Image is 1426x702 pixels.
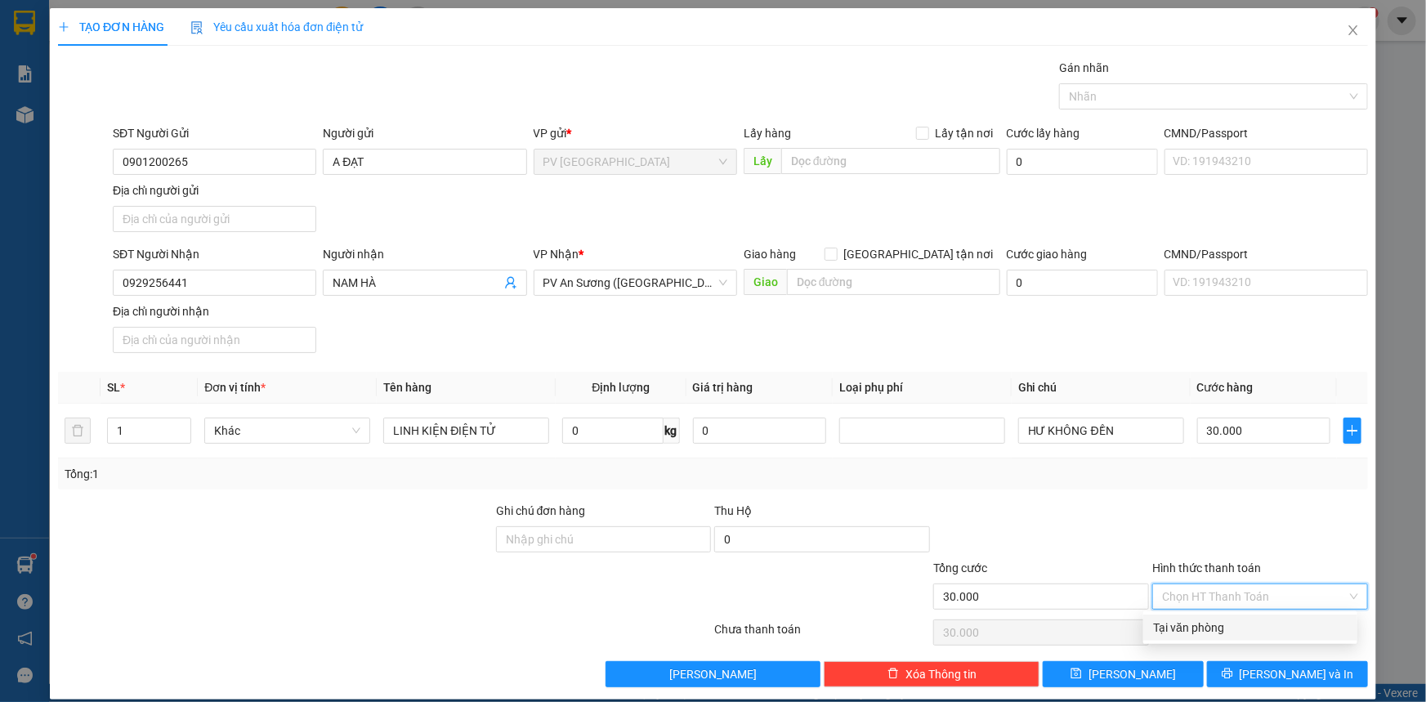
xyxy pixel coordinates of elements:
span: plus [58,21,69,33]
span: [GEOGRAPHIC_DATA] tận nơi [838,245,1000,263]
button: Close [1330,8,1376,54]
div: CMND/Passport [1164,124,1368,142]
div: CMND/Passport [1164,245,1368,263]
div: Tại văn phòng [1153,619,1348,637]
span: Lấy tận nơi [929,124,1000,142]
label: Hình thức thanh toán [1152,561,1261,575]
input: Cước giao hàng [1007,270,1158,296]
span: Lấy [744,148,781,174]
span: Giao [744,269,787,295]
button: plus [1343,418,1361,444]
span: PV Phước Đông [543,150,727,174]
span: SL [107,381,120,394]
span: plus [1344,424,1361,437]
div: Tổng: 1 [65,465,551,483]
span: [PERSON_NAME] [669,665,757,683]
span: close [1347,24,1360,37]
button: deleteXóa Thông tin [824,661,1039,687]
span: Cước hàng [1197,381,1254,394]
span: Giá trị hàng [693,381,753,394]
span: Tổng cước [933,561,987,575]
div: Chưa thanh toán [713,620,932,649]
div: Địa chỉ người nhận [113,302,316,320]
span: VP Nhận [534,248,579,261]
button: printer[PERSON_NAME] và In [1207,661,1368,687]
div: SĐT Người Nhận [113,245,316,263]
span: TẠO ĐƠN HÀNG [58,20,164,34]
label: Cước lấy hàng [1007,127,1080,140]
span: Đơn vị tính [204,381,266,394]
button: delete [65,418,91,444]
div: Người gửi [323,124,526,142]
span: [PERSON_NAME] và In [1240,665,1354,683]
span: Lấy hàng [744,127,791,140]
label: Cước giao hàng [1007,248,1088,261]
input: 0 [693,418,826,444]
span: Yêu cầu xuất hóa đơn điện tử [190,20,363,34]
span: kg [664,418,680,444]
input: Ghi Chú [1018,418,1184,444]
span: Giao hàng [744,248,796,261]
span: delete [887,668,899,681]
input: Địa chỉ của người nhận [113,327,316,353]
div: Địa chỉ người gửi [113,181,316,199]
input: Dọc đường [781,148,1000,174]
button: save[PERSON_NAME] [1043,661,1204,687]
input: VD: Bàn, Ghế [383,418,549,444]
th: Ghi chú [1012,372,1191,404]
input: Cước lấy hàng [1007,149,1158,175]
span: Khác [214,418,360,443]
span: Tên hàng [383,381,431,394]
input: Địa chỉ của người gửi [113,206,316,232]
button: [PERSON_NAME] [606,661,821,687]
input: Dọc đường [787,269,1000,295]
span: Thu Hộ [714,504,752,517]
span: save [1071,668,1082,681]
span: PV An Sương (Hàng Hóa) [543,271,727,295]
span: [PERSON_NAME] [1088,665,1176,683]
label: Gán nhãn [1059,61,1109,74]
span: Định lượng [592,381,650,394]
input: Ghi chú đơn hàng [496,526,712,552]
label: Ghi chú đơn hàng [496,504,586,517]
div: VP gửi [534,124,737,142]
div: Người nhận [323,245,526,263]
img: icon [190,21,203,34]
span: Xóa Thông tin [905,665,977,683]
div: SĐT Người Gửi [113,124,316,142]
span: printer [1222,668,1233,681]
span: user-add [504,276,517,289]
th: Loại phụ phí [833,372,1012,404]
